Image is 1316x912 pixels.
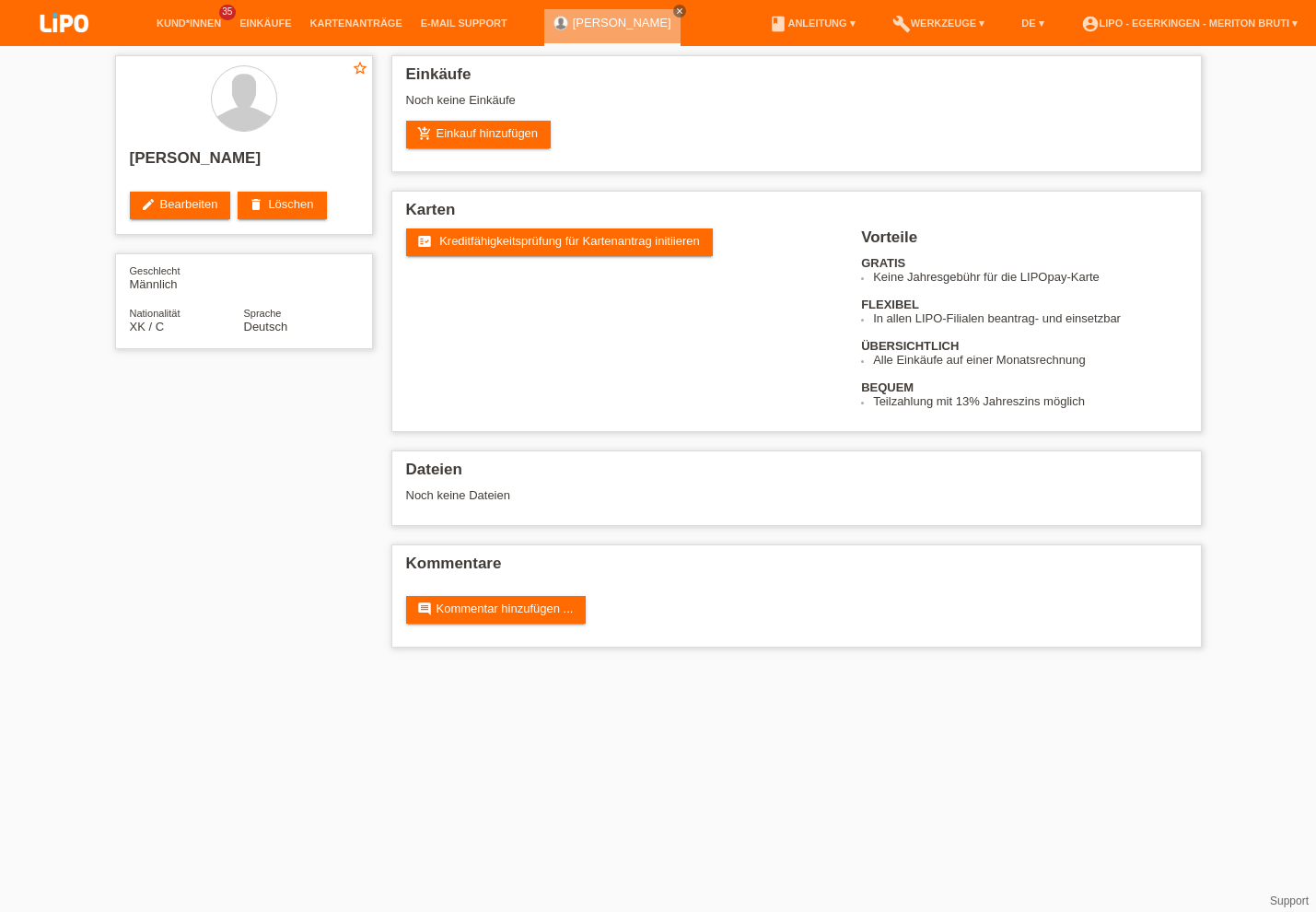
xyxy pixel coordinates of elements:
[406,121,552,148] a: add_shopping_cartEinkauf hinzufügen
[406,596,587,624] a: commentKommentar hinzufügen ...
[406,201,1187,228] h2: Karten
[1081,15,1100,33] i: account_circle
[352,60,368,76] i: star_border
[147,18,230,29] a: Kund*innen
[130,192,231,219] a: editBearbeiten
[673,5,686,18] a: close
[130,308,181,319] span: Nationalität
[873,353,1186,367] li: Alle Einkäufe auf einer Monatsrechnung
[417,234,432,249] i: fact_check
[1072,18,1307,29] a: account_circleLIPO - Egerkingen - Meriton Bruti ▾
[861,380,914,394] b: BEQUEM
[675,6,684,16] i: close
[130,149,358,177] h2: [PERSON_NAME]
[873,270,1186,284] li: Keine Jahresgebühr für die LIPOpay-Karte
[873,394,1186,408] li: Teilzahlung mit 13% Jahreszins möglich
[873,311,1186,325] li: In allen LIPO-Filialen beantrag- und einsetzbar
[130,265,181,276] span: Geschlecht
[417,126,432,141] i: add_shopping_cart
[1012,18,1053,29] a: DE ▾
[861,228,1186,256] h2: Vorteile
[861,256,905,270] b: GRATIS
[892,15,911,33] i: build
[861,298,919,311] b: FLEXIBEL
[130,320,165,333] span: Kosovo / C / 15.08.1993
[861,339,959,353] b: ÜBERSICHTLICH
[1270,894,1309,907] a: Support
[406,461,1187,488] h2: Dateien
[406,93,1187,121] div: Noch keine Einkäufe
[769,15,787,33] i: book
[406,555,1187,582] h2: Kommentare
[352,60,368,79] a: star_border
[406,65,1187,93] h2: Einkäufe
[760,18,864,29] a: bookAnleitung ▾
[244,320,288,333] span: Deutsch
[244,308,282,319] span: Sprache
[406,488,969,502] div: Noch keine Dateien
[141,197,156,212] i: edit
[219,5,236,20] span: 35
[18,38,111,52] a: LIPO pay
[238,192,326,219] a: deleteLöschen
[439,234,700,248] span: Kreditfähigkeitsprüfung für Kartenantrag initiieren
[301,18,412,29] a: Kartenanträge
[573,16,671,29] a: [PERSON_NAME]
[412,18,517,29] a: E-Mail Support
[406,228,713,256] a: fact_check Kreditfähigkeitsprüfung für Kartenantrag initiieren
[230,18,300,29] a: Einkäufe
[883,18,995,29] a: buildWerkzeuge ▾
[417,602,432,616] i: comment
[249,197,263,212] i: delete
[130,263,244,291] div: Männlich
